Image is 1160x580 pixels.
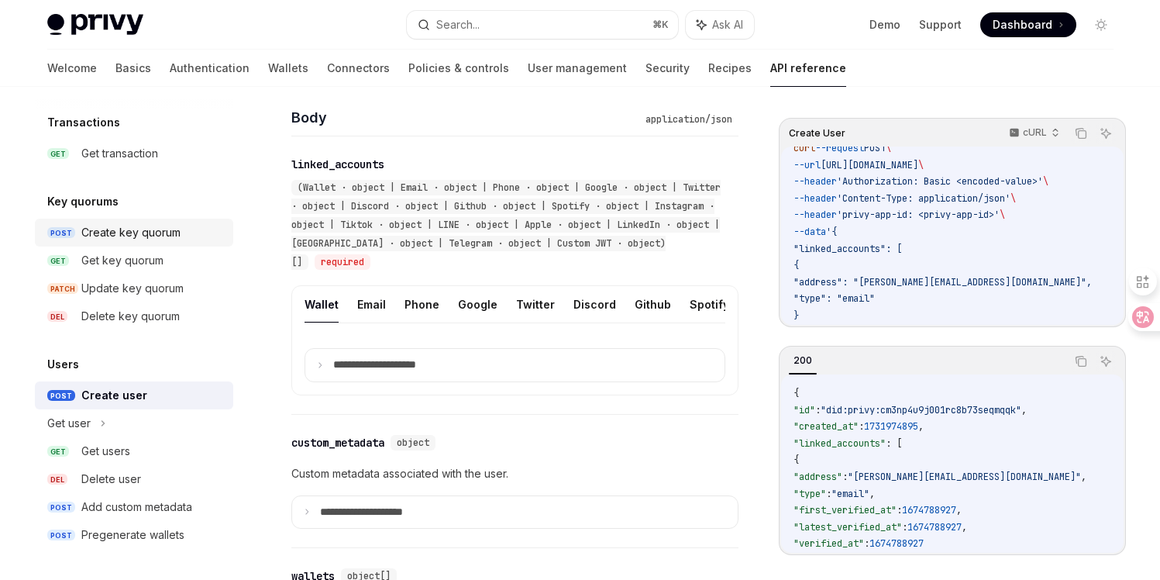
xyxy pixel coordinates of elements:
span: POST [47,227,75,239]
span: PATCH [47,283,78,295]
span: , [962,521,967,533]
span: "created_at" [793,420,859,433]
span: "first_verified_at" [793,504,897,516]
span: { [793,387,799,399]
a: GETGet key quorum [35,247,233,274]
button: Discord [573,286,616,323]
button: Spotify [690,286,729,323]
span: : [815,404,821,416]
span: "linked_accounts" [793,437,886,450]
a: DELDelete key quorum [35,302,233,330]
span: , [1021,404,1027,416]
span: --header [793,192,837,205]
span: "address": "[PERSON_NAME][EMAIL_ADDRESS][DOMAIN_NAME]", [793,276,1092,288]
span: "type" [793,488,826,500]
button: Copy the contents from the code block [1071,351,1091,371]
span: : [902,521,907,533]
button: Copy the contents from the code block [1071,123,1091,143]
span: curl [793,142,815,154]
span: --request [815,142,864,154]
a: Basics [115,50,151,87]
div: Create key quorum [81,223,181,242]
span: GET [47,148,69,160]
button: Ask AI [1096,351,1116,371]
span: \ [1043,175,1048,188]
span: : [897,504,902,516]
span: object [397,437,429,449]
span: } [793,309,799,322]
span: DEL [47,474,67,485]
div: Delete key quorum [81,307,180,326]
button: Ask AI [1096,123,1116,143]
div: Get users [81,442,130,461]
h5: Users [47,355,79,374]
button: Github [635,286,671,323]
span: Dashboard [993,17,1052,33]
a: Recipes [708,50,752,87]
button: Twitter [516,286,555,323]
button: Google [458,286,497,323]
span: : [826,488,831,500]
a: Dashboard [980,12,1076,37]
span: "id" [793,404,815,416]
div: Get key quorum [81,251,164,270]
a: PATCHUpdate key quorum [35,274,233,302]
button: Wallet [305,286,339,323]
span: \ [886,142,891,154]
span: 1674788927 [907,521,962,533]
div: linked_accounts [291,157,384,172]
span: { [793,259,799,271]
button: Toggle dark mode [1089,12,1114,37]
span: ⌘ K [652,19,669,31]
span: "[PERSON_NAME][EMAIL_ADDRESS][DOMAIN_NAME]" [848,471,1081,483]
a: POSTCreate user [35,381,233,409]
span: 'Content-Type: application/json' [837,192,1010,205]
span: 'privy-app-id: <privy-app-id>' [837,209,1000,221]
span: [URL][DOMAIN_NAME] [821,159,918,171]
h5: Key quorums [47,192,119,211]
span: POST [47,502,75,513]
span: , [869,488,875,500]
span: 1674788927 [902,504,956,516]
h5: Transactions [47,113,120,132]
div: Add custom metadata [81,498,192,516]
a: Demo [869,17,900,33]
div: Get transaction [81,144,158,163]
a: POSTAdd custom metadata [35,493,233,521]
p: Custom metadata associated with the user. [291,464,738,483]
div: application/json [639,112,738,127]
a: Security [645,50,690,87]
div: Create user [81,386,147,405]
p: cURL [1023,126,1047,139]
h4: Body [291,107,639,128]
span: : [859,420,864,433]
button: Email [357,286,386,323]
span: , [956,504,962,516]
span: : [864,537,869,550]
span: , [918,420,924,433]
span: : [ [886,437,902,450]
div: Search... [436,16,480,34]
span: 'Authorization: Basic <encoded-value>' [837,175,1043,188]
span: 1674788927 [869,537,924,550]
span: GET [47,255,69,267]
div: custom_metadata [291,435,384,451]
a: Policies & controls [408,50,509,87]
span: , [1081,471,1086,483]
span: \ [918,159,924,171]
a: Authentication [170,50,250,87]
button: Phone [404,286,439,323]
span: POST [864,142,886,154]
a: GETGet transaction [35,140,233,167]
a: GETGet users [35,437,233,465]
span: GET [47,446,69,457]
a: Support [919,17,962,33]
span: (Wallet · object | Email · object | Phone · object | Google · object | Twitter · object | Discord... [291,181,721,268]
span: "email" [831,488,869,500]
a: DELDelete user [35,465,233,493]
span: --url [793,159,821,171]
button: Ask AI [686,11,754,39]
div: Delete user [81,470,141,489]
a: POSTPregenerate wallets [35,521,233,549]
span: --header [793,175,837,188]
